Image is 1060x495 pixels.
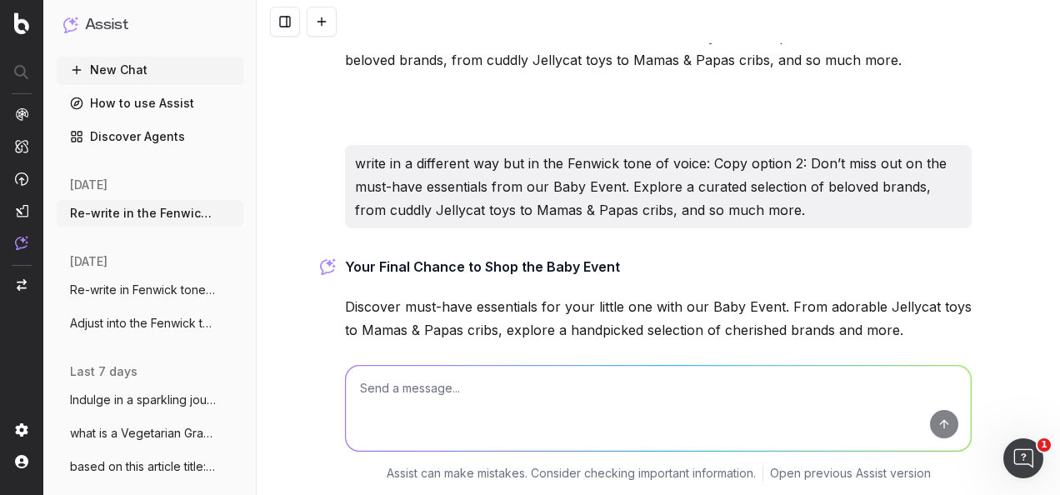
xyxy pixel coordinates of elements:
[17,279,27,291] img: Switch project
[57,453,243,480] button: based on this article title: 12 weekends
[15,139,28,153] img: Intelligence
[770,465,931,482] a: Open previous Assist version
[70,177,107,193] span: [DATE]
[70,205,217,222] span: Re-write in the Fenwick tone of voice: A
[70,425,217,442] span: what is a Vegetarian Graze Cup?
[57,123,243,150] a: Discover Agents
[387,465,756,482] p: Assist can make mistakes. Consider checking important information.
[345,295,972,342] p: Discover must-have essentials for your little one with our Baby Event. From adorable Jellycat toy...
[15,236,28,250] img: Assist
[320,258,336,275] img: Botify assist logo
[57,387,243,413] button: Indulge in a sparkling journey with Grem
[355,152,962,222] p: write in a different way but in the Fenwick tone of voice: Copy option 2: Don’t miss out on the m...
[15,172,28,186] img: Activation
[1003,438,1043,478] iframe: Intercom live chat
[70,363,137,380] span: last 7 days
[1037,438,1051,452] span: 1
[70,458,217,475] span: based on this article title: 12 weekends
[57,420,243,447] button: what is a Vegetarian Graze Cup?
[70,315,217,332] span: Adjust into the Fenwick tone of voice:
[63,17,78,32] img: Assist
[345,25,972,72] p: Don’t miss out on the must-have essentials from our Baby Event. Explore a curated selection of be...
[63,13,237,37] button: Assist
[14,12,29,34] img: Botify logo
[70,392,217,408] span: Indulge in a sparkling journey with Grem
[57,90,243,117] a: How to use Assist
[15,423,28,437] img: Setting
[70,253,107,270] span: [DATE]
[57,310,243,337] button: Adjust into the Fenwick tone of voice:
[57,57,243,83] button: New Chat
[15,204,28,217] img: Studio
[57,200,243,227] button: Re-write in the Fenwick tone of voice: A
[15,107,28,121] img: Analytics
[345,258,620,275] strong: Your Final Chance to Shop the Baby Event
[85,13,128,37] h1: Assist
[70,282,217,298] span: Re-write in Fenwick tone of voice: Look
[15,455,28,468] img: My account
[57,277,243,303] button: Re-write in Fenwick tone of voice: Look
